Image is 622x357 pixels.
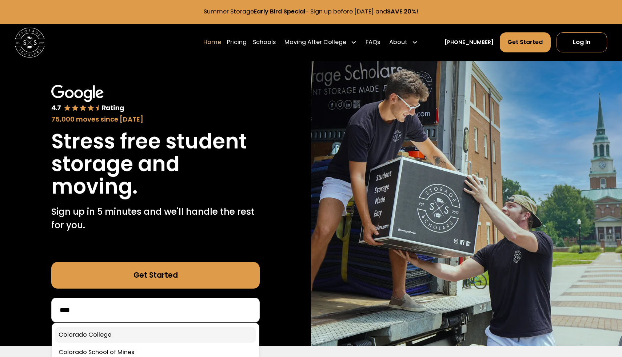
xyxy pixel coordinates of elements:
a: Get Started [51,262,260,289]
strong: SAVE 20%! [387,7,418,16]
img: Storage Scholars makes moving and storage easy. [311,61,622,346]
h1: Stress free student storage and moving. [51,130,260,198]
div: 75,000 moves since [DATE] [51,114,260,124]
a: Pricing [227,32,247,53]
a: [PHONE_NUMBER] [444,39,494,46]
a: FAQs [366,32,380,53]
img: Storage Scholars main logo [15,28,45,57]
a: Summer StorageEarly Bird Special- Sign up before [DATE] andSAVE 20%! [204,7,418,16]
div: About [386,32,421,53]
div: About [389,38,407,47]
img: Google 4.7 star rating [51,85,124,113]
p: Sign up in 5 minutes and we'll handle the rest for you. [51,205,260,232]
div: Moving After College [282,32,360,53]
strong: Early Bird Special [254,7,305,16]
a: Schools [253,32,276,53]
a: Log In [557,32,607,52]
a: Home [203,32,221,53]
a: home [15,28,45,57]
div: Moving After College [284,38,346,47]
a: Get Started [500,32,551,52]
